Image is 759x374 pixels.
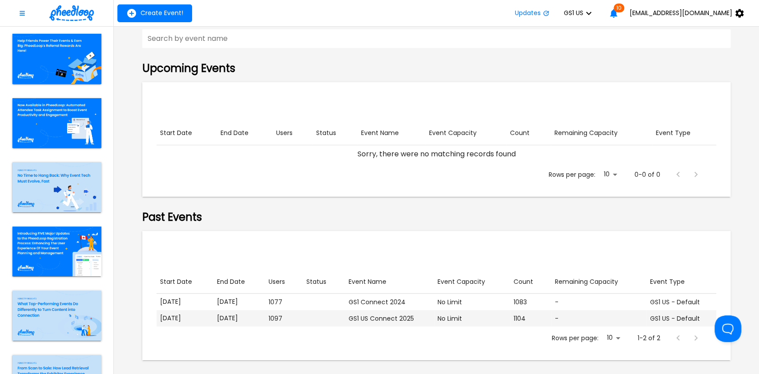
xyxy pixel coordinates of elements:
div: GS1 Connect 2024 [349,298,430,306]
p: Rows per page: [552,334,598,342]
div: Status [306,276,326,287]
button: Sort [157,125,196,141]
button: Sort [551,125,621,141]
div: Count [514,276,533,287]
span: [EMAIL_ADDRESS][DOMAIN_NAME] [630,9,732,16]
div: Event Name [361,127,399,139]
button: Sort [357,125,402,141]
button: Sort [273,125,296,141]
div: Table Toolbar [157,93,716,121]
div: 1077 [269,298,299,306]
div: 1097 [269,314,299,323]
div: Table Toolbar [157,242,716,270]
div: End Date [221,127,249,139]
div: Event Capacity [438,276,485,287]
button: GS1 US [557,4,605,22]
button: Sort [345,274,390,290]
span: GS1 US [564,9,583,16]
button: Updates [508,4,557,22]
div: - [555,314,643,323]
span: Updates [515,9,541,16]
div: 1083 [514,298,548,306]
h2: Upcoming Events [142,62,731,75]
p: 1-2 of 2 [638,334,660,342]
div: Event Type [650,276,685,287]
img: logo [49,5,94,21]
img: blogimage [12,98,101,148]
button: add-event [117,4,192,22]
p: 0-0 of 0 [635,170,660,179]
button: Sort [647,274,688,290]
div: Event Name [349,276,386,287]
img: blogimage [12,290,101,341]
button: Sort [551,274,622,290]
button: Sort [426,125,480,141]
div: No Limit [438,298,506,306]
span: Create Event! [141,9,183,16]
div: Event Capacity [429,127,477,139]
div: End Date [217,276,245,287]
h2: Past Events [142,211,731,224]
div: GS1 US Connect 2025 [349,314,430,323]
button: Sort [313,125,340,141]
button: Sort [303,274,330,290]
div: GS1 US - Default [650,314,713,323]
div: Status [316,127,336,139]
button: Sort [213,274,249,290]
div: Remaining Capacity [554,127,618,139]
iframe: Toggle Customer Support [715,315,741,342]
button: Sort [265,274,289,290]
p: [DATE] [217,297,262,306]
div: Event Type [656,127,691,139]
div: Count [510,127,530,139]
p: Rows per page: [549,170,595,179]
button: Sort [506,125,533,141]
div: GS1 US - Default [650,298,713,306]
div: - [555,298,643,306]
img: blogimage [12,162,101,212]
button: 10 [605,4,622,22]
p: [DATE] [217,314,262,323]
button: [EMAIL_ADDRESS][DOMAIN_NAME] [622,4,755,22]
div: Users [276,127,293,139]
p: [DATE] [160,297,210,306]
button: Sort [217,125,252,141]
div: Start Date [160,276,192,287]
div: Users [269,276,285,287]
span: 10 [614,4,624,12]
div: Remaining Capacity [555,276,618,287]
button: Sort [434,274,489,290]
div: 1104 [514,314,548,323]
button: Sort [510,274,537,290]
div: 10 [602,331,623,344]
div: No Limit [438,314,506,323]
button: Sort [157,274,196,290]
button: Sort [652,125,694,141]
img: blogimage [12,227,101,277]
div: 10 [599,168,620,181]
div: Sorry, there were no matching records found [160,149,713,159]
img: blogimage [12,34,101,84]
p: [DATE] [160,314,210,323]
input: Search by event name [142,29,731,48]
div: Start Date [160,127,192,139]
